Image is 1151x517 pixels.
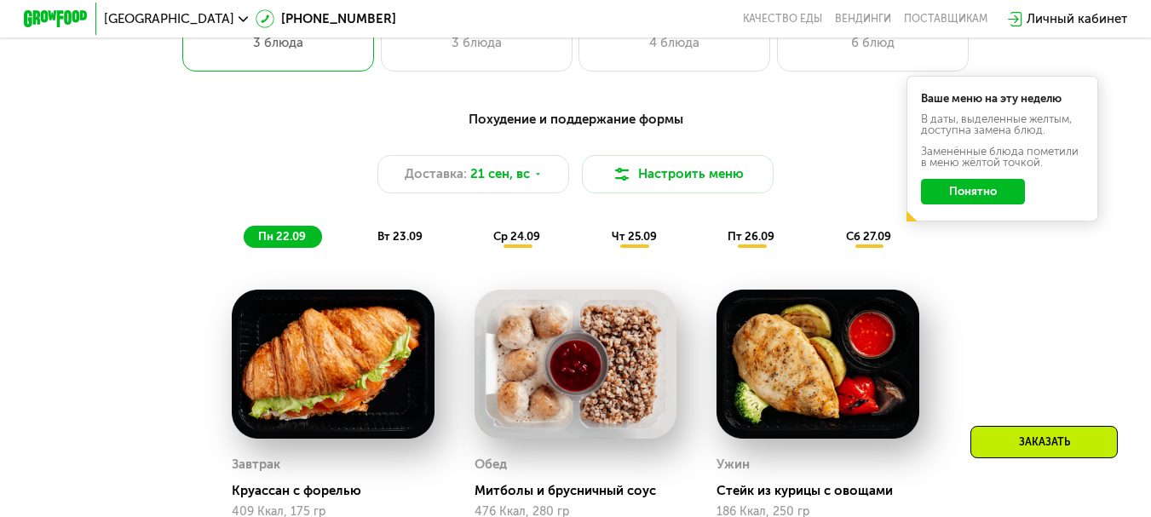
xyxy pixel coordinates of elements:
span: Доставка: [405,164,467,184]
div: Завтрак [232,452,280,476]
div: 3 блюда [397,33,555,53]
div: Стейк из курицы с овощами [716,483,932,499]
a: Вендинги [835,13,891,26]
div: Заказать [970,426,1118,458]
div: Обед [475,452,507,476]
span: сб 27.09 [846,230,891,243]
div: 4 блюда [596,33,754,53]
span: пт 26.09 [728,230,774,243]
button: Понятно [921,179,1025,204]
div: 6 блюд [794,33,952,53]
div: Круассан с форелью [232,483,447,499]
div: Митболы и брусничный соус [475,483,690,499]
span: вт 23.09 [377,230,423,243]
span: ср 24.09 [493,230,540,243]
button: Настроить меню [582,155,774,193]
span: пн 22.09 [258,230,306,243]
div: 3 блюда [199,33,359,53]
span: [GEOGRAPHIC_DATA] [104,13,234,26]
div: Ужин [716,452,750,476]
div: Личный кабинет [1027,9,1127,29]
a: [PHONE_NUMBER] [256,9,396,29]
div: поставщикам [904,13,987,26]
div: Похудение и поддержание формы [102,110,1049,129]
div: Ваше меню на эту неделю [921,93,1084,104]
div: В даты, выделенные желтым, доступна замена блюд. [921,113,1084,135]
span: чт 25.09 [612,230,657,243]
span: 21 сен, вс [470,164,530,184]
a: Качество еды [743,13,822,26]
div: Заменённые блюда пометили в меню жёлтой точкой. [921,146,1084,168]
